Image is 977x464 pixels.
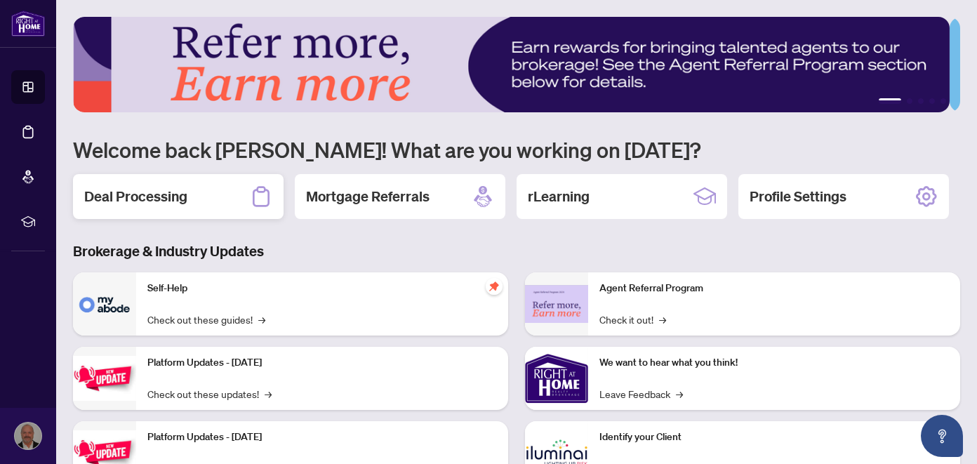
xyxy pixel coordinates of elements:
h3: Brokerage & Industry Updates [73,241,960,261]
img: We want to hear what you think! [525,347,588,410]
button: 2 [907,98,912,104]
button: 1 [879,98,901,104]
span: → [676,386,683,402]
h2: Deal Processing [84,187,187,206]
h2: Profile Settings [750,187,846,206]
img: Self-Help [73,272,136,336]
img: Profile Icon [15,423,41,449]
h2: Mortgage Referrals [306,187,430,206]
a: Check it out!→ [599,312,666,327]
img: Platform Updates - July 21, 2025 [73,356,136,400]
p: Platform Updates - [DATE] [147,430,497,445]
p: Agent Referral Program [599,281,949,296]
p: Self-Help [147,281,497,296]
span: → [258,312,265,327]
span: → [265,386,272,402]
img: logo [11,11,45,37]
h1: Welcome back [PERSON_NAME]! What are you working on [DATE]? [73,136,960,163]
a: Leave Feedback→ [599,386,683,402]
button: 4 [929,98,935,104]
img: Agent Referral Program [525,285,588,324]
h2: rLearning [528,187,590,206]
button: Open asap [921,415,963,457]
span: pushpin [486,278,503,295]
p: We want to hear what you think! [599,355,949,371]
a: Check out these guides!→ [147,312,265,327]
img: Slide 0 [73,17,950,112]
button: 5 [941,98,946,104]
p: Identify your Client [599,430,949,445]
p: Platform Updates - [DATE] [147,355,497,371]
button: 3 [918,98,924,104]
span: → [659,312,666,327]
a: Check out these updates!→ [147,386,272,402]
